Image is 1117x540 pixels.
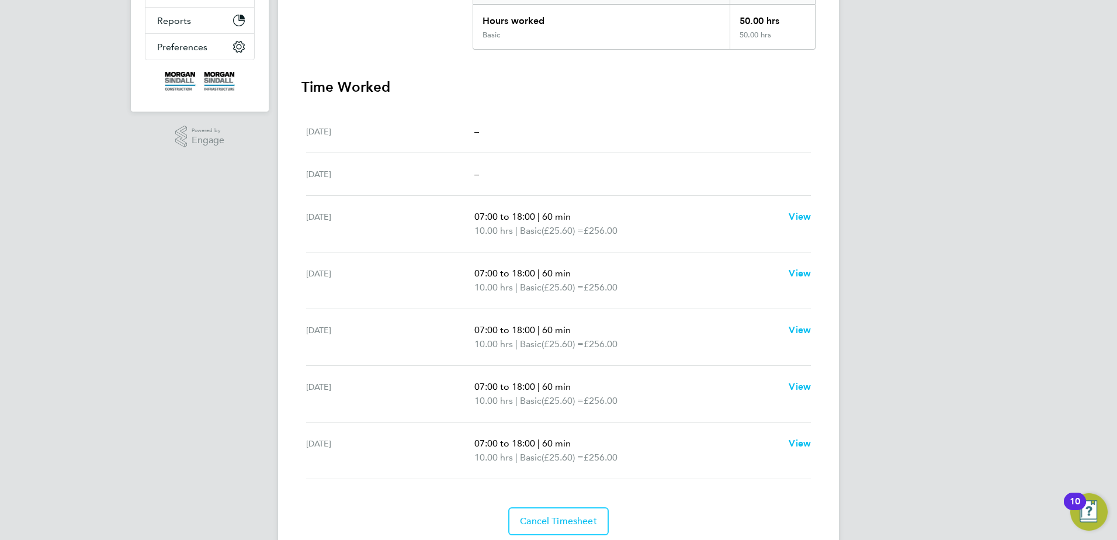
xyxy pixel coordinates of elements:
span: 60 min [542,438,571,449]
span: (£25.60) = [542,225,584,236]
span: 07:00 to 18:00 [474,268,535,279]
div: 10 [1070,501,1080,517]
div: [DATE] [306,323,474,351]
span: 60 min [542,381,571,392]
span: View [789,438,811,449]
div: [DATE] [306,380,474,408]
span: View [789,211,811,222]
span: 10.00 hrs [474,395,513,406]
span: | [537,438,540,449]
span: 07:00 to 18:00 [474,438,535,449]
span: 10.00 hrs [474,282,513,293]
span: | [537,211,540,222]
span: 10.00 hrs [474,338,513,349]
span: Engage [192,136,224,146]
span: Powered by [192,126,224,136]
a: View [789,323,811,337]
button: Reports [145,8,254,33]
span: 60 min [542,324,571,335]
span: View [789,381,811,392]
span: | [537,324,540,335]
a: View [789,437,811,451]
img: morgansindall-logo-retina.png [165,72,235,91]
span: 60 min [542,268,571,279]
a: View [789,380,811,394]
span: | [515,225,518,236]
span: (£25.60) = [542,282,584,293]
div: Hours worked [473,5,730,30]
span: Basic [520,337,542,351]
span: | [537,268,540,279]
span: £256.00 [584,395,618,406]
span: £256.00 [584,338,618,349]
span: | [515,452,518,463]
span: (£25.60) = [542,395,584,406]
a: Powered byEngage [175,126,225,148]
span: (£25.60) = [542,452,584,463]
span: (£25.60) = [542,338,584,349]
div: Basic [483,30,500,40]
span: 07:00 to 18:00 [474,324,535,335]
span: 10.00 hrs [474,225,513,236]
span: £256.00 [584,225,618,236]
div: [DATE] [306,124,474,139]
span: Basic [520,394,542,408]
span: £256.00 [584,452,618,463]
a: View [789,210,811,224]
span: 10.00 hrs [474,452,513,463]
span: | [515,282,518,293]
div: [DATE] [306,167,474,181]
div: [DATE] [306,210,474,238]
span: Basic [520,224,542,238]
span: View [789,324,811,335]
div: 50.00 hrs [730,30,815,49]
span: Preferences [157,41,207,53]
span: | [515,338,518,349]
a: Go to home page [145,72,255,91]
span: | [515,395,518,406]
div: [DATE] [306,266,474,295]
span: £256.00 [584,282,618,293]
button: Preferences [145,34,254,60]
span: Basic [520,281,542,295]
a: View [789,266,811,281]
button: Open Resource Center, 10 new notifications [1070,493,1108,531]
span: – [474,168,479,179]
span: Cancel Timesheet [520,515,597,527]
h3: Time Worked [301,78,816,96]
span: 60 min [542,211,571,222]
span: 07:00 to 18:00 [474,381,535,392]
span: | [537,381,540,392]
button: Cancel Timesheet [508,507,609,535]
div: 50.00 hrs [730,5,815,30]
span: View [789,268,811,279]
span: 07:00 to 18:00 [474,211,535,222]
span: – [474,126,479,137]
span: Reports [157,15,191,26]
span: Basic [520,451,542,465]
div: [DATE] [306,437,474,465]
